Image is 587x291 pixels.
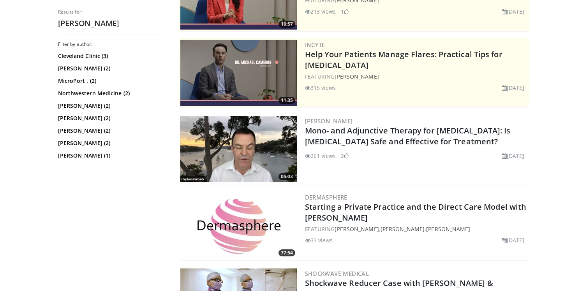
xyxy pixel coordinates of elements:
div: FEATURING [305,72,528,81]
li: [DATE] [502,152,525,160]
li: 315 views [305,84,336,92]
img: 2ba53de1-ab39-427f-9435-53920d84e3ad.300x170_q85_crop-smart_upscale.jpg [180,116,297,182]
a: [PERSON_NAME] (2) [58,114,165,122]
li: 1 [341,7,349,16]
li: 2 [341,152,349,160]
a: Incyte [305,41,325,49]
a: [PERSON_NAME] [305,117,353,125]
a: Shockwave Medical [305,270,369,277]
a: [PERSON_NAME] (2) [58,102,165,110]
div: FEATURING , , [305,225,528,233]
a: Mono- and Adjunctive Therapy for [MEDICAL_DATA]: Is [MEDICAL_DATA] Safe and Effective for Treatment? [305,125,511,147]
a: Dermasphere [305,193,347,201]
a: 77:54 [180,192,297,258]
a: 05:03 [180,116,297,182]
a: Northwestern Medicine (2) [58,89,165,97]
li: [DATE] [502,236,525,244]
p: Results for: [58,9,167,15]
a: [PERSON_NAME] (2) [58,65,165,72]
a: Cleveland Clinic (3) [58,52,165,60]
a: [PERSON_NAME] [426,225,470,233]
h2: [PERSON_NAME] [58,18,167,28]
img: 601112bd-de26-4187-b266-f7c9c3587f14.png.300x170_q85_crop-smart_upscale.jpg [180,40,297,106]
a: MicroPort . (2) [58,77,165,85]
span: 05:03 [279,173,295,180]
img: ac8c14e3-8863-473a-b6d0-a3ef321262d6.300x170_q85_crop-smart_upscale.jpg [180,192,297,258]
a: 11:35 [180,40,297,106]
a: Starting a Private Practice and the Direct Care Model with [PERSON_NAME] [305,202,527,223]
span: 77:54 [279,249,295,256]
li: [DATE] [502,84,525,92]
li: 261 views [305,152,336,160]
a: [PERSON_NAME] (2) [58,139,165,147]
span: 10:57 [279,21,295,28]
a: [PERSON_NAME] [381,225,425,233]
a: [PERSON_NAME] [335,225,379,233]
li: 213 views [305,7,336,16]
a: [PERSON_NAME] (1) [58,152,165,160]
a: [PERSON_NAME] (2) [58,127,165,135]
a: [PERSON_NAME] [335,73,379,80]
h3: Filter by author: [58,41,167,47]
li: 33 views [305,236,333,244]
span: 11:35 [279,97,295,104]
a: Help Your Patients Manage Flares: Practical Tips for [MEDICAL_DATA] [305,49,502,70]
li: [DATE] [502,7,525,16]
